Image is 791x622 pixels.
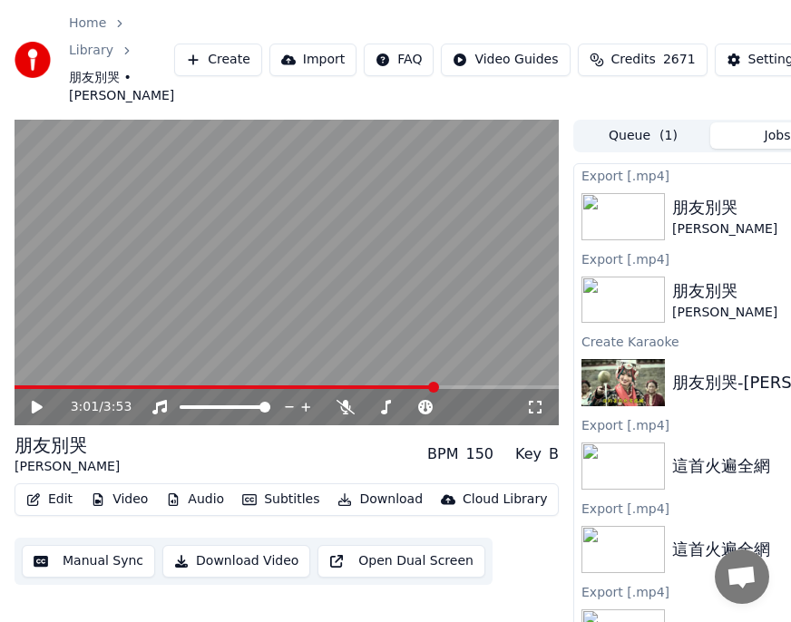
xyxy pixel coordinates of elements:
span: 2671 [663,51,696,69]
button: Queue [576,122,710,149]
div: BPM [427,443,458,465]
div: 朋友別哭 [672,278,777,304]
div: 朋友別哭 [672,195,777,220]
div: [PERSON_NAME] [672,220,777,238]
span: 3:53 [103,398,132,416]
button: Subtitles [235,487,327,512]
div: 這首火遍全網 [672,537,770,562]
button: Edit [19,487,80,512]
button: Open Dual Screen [317,545,485,578]
span: 3:01 [71,398,99,416]
button: Manual Sync [22,545,155,578]
div: 150 [465,443,493,465]
button: Import [269,44,356,76]
button: Download [330,487,430,512]
div: 這首火遍全網 [672,453,770,479]
div: / [71,398,114,416]
img: youka [15,42,51,78]
div: [PERSON_NAME] [15,458,120,476]
button: FAQ [364,44,434,76]
button: Video Guides [441,44,570,76]
a: 打開聊天 [715,549,769,604]
div: B [549,443,559,465]
button: Download Video [162,545,310,578]
nav: breadcrumb [69,15,174,105]
div: 朋友別哭 [15,432,120,458]
a: Home [69,15,106,33]
button: Credits2671 [578,44,708,76]
div: Cloud Library [463,491,547,509]
div: Key [515,443,542,465]
span: ( 1 ) [659,127,678,145]
a: Library [69,42,113,60]
button: Video [83,487,155,512]
span: Credits [611,51,656,69]
button: Audio [159,487,231,512]
span: 朋友別哭 • [PERSON_NAME] [69,69,174,105]
div: [PERSON_NAME] [672,304,777,322]
button: Create [174,44,262,76]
